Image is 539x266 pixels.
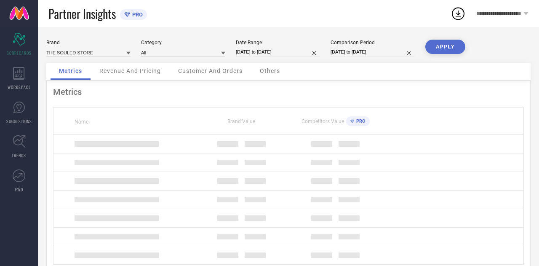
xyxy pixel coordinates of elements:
span: SCORECARDS [7,50,32,56]
span: Brand Value [227,118,255,124]
span: WORKSPACE [8,84,31,90]
div: Comparison Period [331,40,415,46]
span: SUGGESTIONS [6,118,32,124]
div: Metrics [53,87,524,97]
div: Date Range [236,40,320,46]
span: Revenue And Pricing [99,67,161,74]
div: Open download list [451,6,466,21]
input: Select date range [236,48,320,56]
span: FWD [15,186,23,193]
button: APPLY [425,40,465,54]
span: Customer And Orders [178,67,243,74]
span: Partner Insights [48,5,116,22]
input: Select comparison period [331,48,415,56]
span: Metrics [59,67,82,74]
span: Competitors Value [302,118,344,124]
div: Brand [46,40,131,46]
span: PRO [354,118,366,124]
span: PRO [130,11,143,18]
span: TRENDS [12,152,26,159]
div: Category [141,40,225,46]
span: Others [260,67,280,74]
span: Name [75,119,88,125]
